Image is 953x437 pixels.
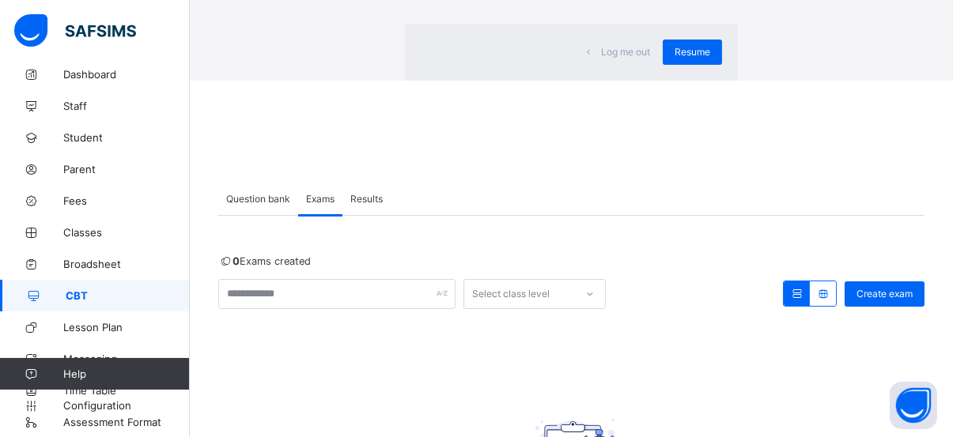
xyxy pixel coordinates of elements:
[857,288,913,299] span: Create exam
[226,193,290,205] span: Question bank
[63,367,189,380] span: Help
[233,255,240,267] b: 0
[472,279,550,309] div: Select class level
[675,46,710,58] span: Resume
[63,131,190,144] span: Student
[306,193,335,205] span: Exams
[63,163,190,175] span: Parent
[63,399,189,412] span: Configuration
[14,14,136,47] img: safsims
[218,255,311,267] span: Exams created
[63,226,190,239] span: Classes
[66,289,190,302] span: CBT
[350,193,383,205] span: Results
[890,382,937,429] button: Open asap
[63,352,190,365] span: Messaging
[601,46,650,58] span: Log me out
[63,321,190,333] span: Lesson Plan
[63,258,190,270] span: Broadsheet
[63,194,190,207] span: Fees
[63,68,190,81] span: Dashboard
[63,100,190,112] span: Staff
[63,416,190,428] span: Assessment Format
